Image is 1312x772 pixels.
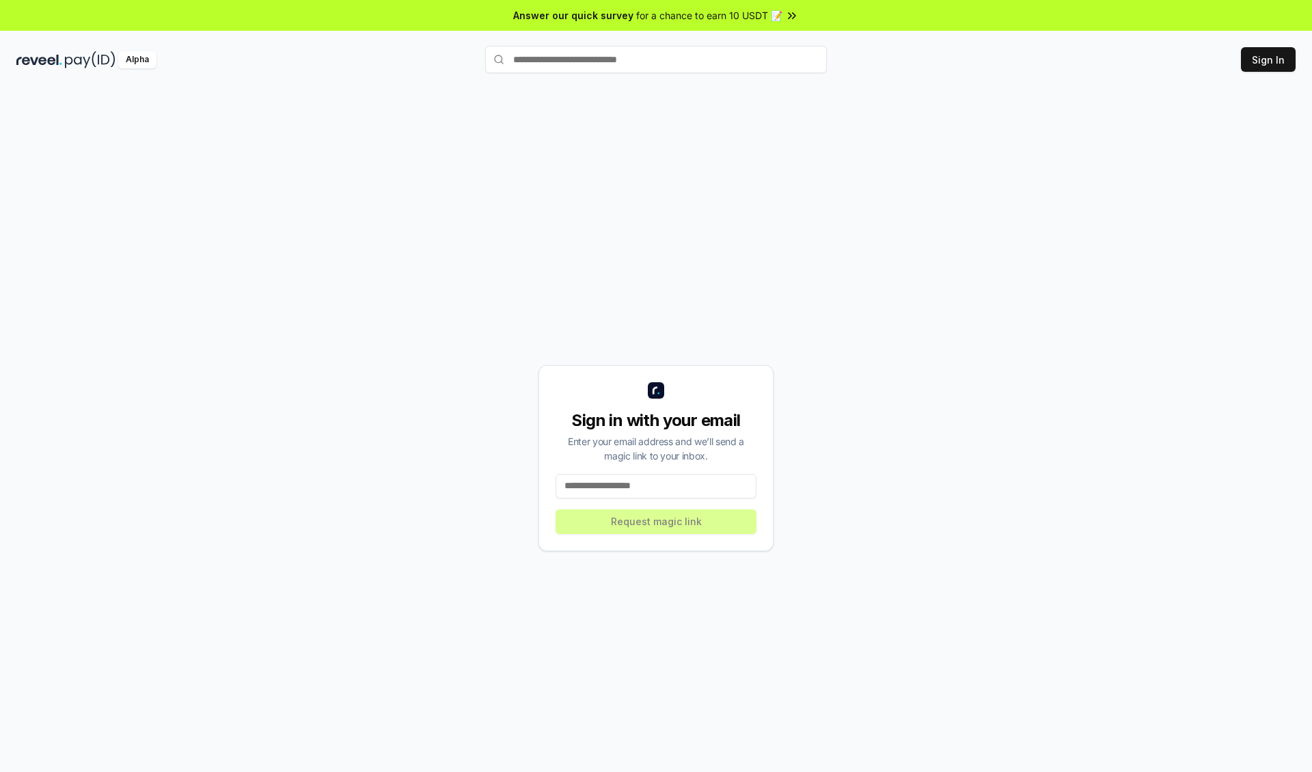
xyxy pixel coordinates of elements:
div: Enter your email address and we’ll send a magic link to your inbox. [556,434,756,463]
img: pay_id [65,51,115,68]
button: Sign In [1241,47,1296,72]
span: Answer our quick survey [513,8,633,23]
div: Sign in with your email [556,410,756,431]
span: for a chance to earn 10 USDT 📝 [636,8,782,23]
img: logo_small [648,382,664,399]
img: reveel_dark [16,51,62,68]
div: Alpha [118,51,156,68]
